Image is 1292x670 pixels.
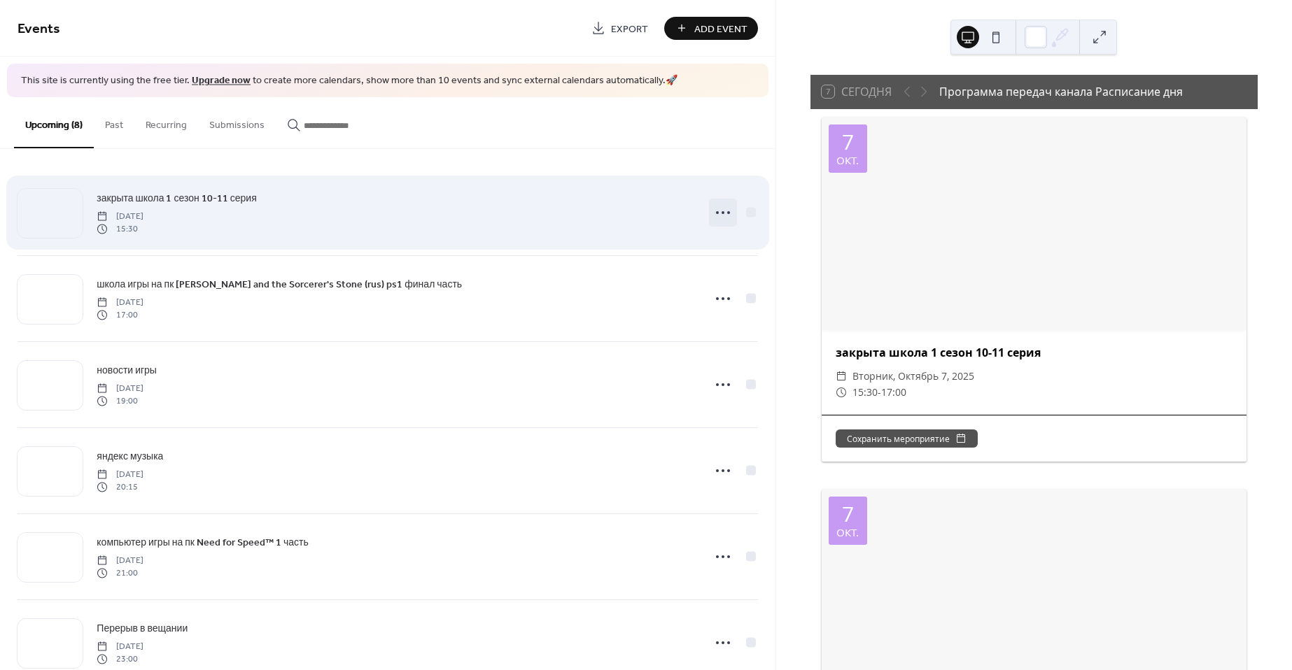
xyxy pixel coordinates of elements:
span: Export [611,22,648,36]
span: 21:00 [97,567,143,580]
span: 17:00 [97,309,143,322]
div: ​ [836,384,847,401]
a: Upgrade now [192,71,251,90]
span: новости игры [97,363,157,378]
a: Перерыв в вещании [97,620,188,636]
div: ​ [836,368,847,385]
span: яндекс музыка [97,449,163,464]
span: This site is currently using the free tier. to create more calendars, show more than 10 events an... [21,74,677,88]
div: окт. [836,155,859,166]
button: Add Event [664,17,758,40]
a: новости игры [97,362,157,378]
span: - [878,384,881,401]
div: 7 [842,504,854,525]
button: Upcoming (8) [14,97,94,148]
span: 17:00 [881,384,906,401]
button: Сохранить мероприятие [836,429,978,448]
button: Recurring [134,97,198,147]
span: вторник, октябрь 7, 2025 [852,368,974,385]
span: [DATE] [97,554,143,566]
a: яндекс музыка [97,448,163,464]
span: компьютер игры на пк Need for Speed™ 1 часть [97,535,308,550]
div: 7 [842,131,854,152]
span: 23:00 [97,653,143,666]
span: школа игры на пк [PERSON_NAME] and the Sorcerer's Stone (rus) ps1 финал часть [97,277,462,292]
span: 15:30 [852,384,878,401]
span: 15:30 [97,223,143,236]
span: [DATE] [97,382,143,394]
span: Events [17,15,60,43]
span: закрыта школа 1 сезон 10-11 серия [97,191,256,206]
span: [DATE] [97,210,143,222]
a: школа игры на пк [PERSON_NAME] and the Sorcerer's Stone (rus) ps1 финал часть [97,276,462,292]
span: [DATE] [97,296,143,308]
span: 20:15 [97,481,143,494]
span: [DATE] [97,468,143,480]
button: Submissions [198,97,276,147]
span: Add Event [694,22,747,36]
div: Программа передач канала Расписание дня [939,83,1183,100]
span: Перерыв в вещании [97,621,188,636]
div: окт. [836,527,859,538]
a: закрыта школа 1 сезон 10-11 серия [97,190,256,206]
span: 19:00 [97,395,143,408]
button: Past [94,97,134,147]
a: Export [581,17,659,40]
div: закрыта школа 1 сезон 10-11 серия [822,344,1247,361]
a: компьютер игры на пк Need for Speed™ 1 часть [97,534,308,550]
span: [DATE] [97,640,143,653]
